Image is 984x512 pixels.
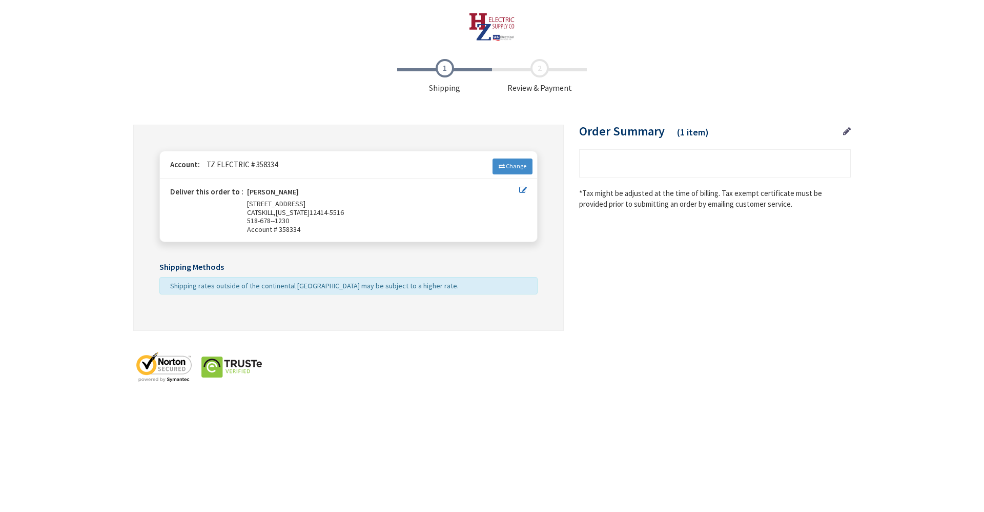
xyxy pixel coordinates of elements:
span: (1 item) [677,126,709,138]
span: CATSKILL, [247,208,276,217]
span: Account # 358334 [247,225,519,234]
span: Change [506,162,526,170]
span: TZ ELECTRIC # 358334 [201,160,278,169]
img: HZ Electric Supply [469,13,516,41]
strong: [PERSON_NAME] [247,188,299,200]
span: 518-678--1230 [247,216,289,225]
: *Tax might be adjusted at the time of billing. Tax exempt certificate must be provided prior to s... [579,188,851,210]
span: Shipping rates outside of the continental [GEOGRAPHIC_DATA] may be subject to a higher rate. [170,281,459,290]
span: [US_STATE] [276,208,310,217]
span: 12414-5516 [310,208,344,217]
h5: Shipping Methods [159,263,538,272]
span: Shipping [397,59,492,94]
strong: Account: [170,160,200,169]
img: truste-seal.png [201,351,262,382]
strong: Deliver this order to : [170,187,243,196]
img: norton-seal.png [133,351,195,382]
span: Review & Payment [492,59,587,94]
a: Change [493,159,532,174]
span: [STREET_ADDRESS] [247,199,305,208]
span: Order Summary [579,123,665,139]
